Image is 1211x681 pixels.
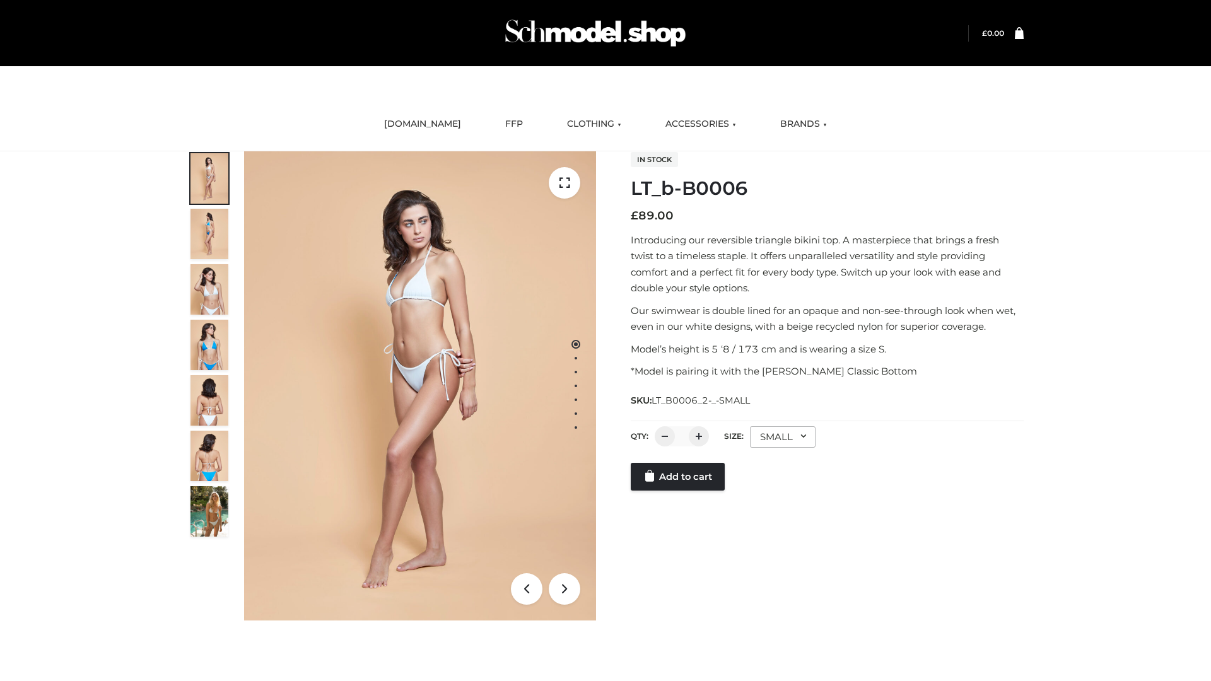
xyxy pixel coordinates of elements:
p: Our swimwear is double lined for an opaque and non-see-through look when wet, even in our white d... [631,303,1024,335]
span: In stock [631,152,678,167]
img: ArielClassicBikiniTop_CloudNine_AzureSky_OW114ECO_1-scaled.jpg [190,153,228,204]
label: Size: [724,431,744,441]
p: Introducing our reversible triangle bikini top. A masterpiece that brings a fresh twist to a time... [631,232,1024,296]
p: Model’s height is 5 ‘8 / 173 cm and is wearing a size S. [631,341,1024,358]
bdi: 89.00 [631,209,674,223]
a: CLOTHING [558,110,631,138]
a: BRANDS [771,110,836,138]
div: SMALL [750,426,816,448]
span: LT_B0006_2-_-SMALL [652,395,750,406]
img: Schmodel Admin 964 [501,8,690,58]
img: ArielClassicBikiniTop_CloudNine_AzureSky_OW114ECO_2-scaled.jpg [190,209,228,259]
a: Add to cart [631,463,725,491]
span: SKU: [631,393,751,408]
span: £ [631,209,638,223]
img: ArielClassicBikiniTop_CloudNine_AzureSky_OW114ECO_4-scaled.jpg [190,320,228,370]
img: ArielClassicBikiniTop_CloudNine_AzureSky_OW114ECO_8-scaled.jpg [190,431,228,481]
img: Arieltop_CloudNine_AzureSky2.jpg [190,486,228,537]
label: QTY: [631,431,648,441]
a: ACCESSORIES [656,110,746,138]
img: ArielClassicBikiniTop_CloudNine_AzureSky_OW114ECO_3-scaled.jpg [190,264,228,315]
a: [DOMAIN_NAME] [375,110,471,138]
h1: LT_b-B0006 [631,177,1024,200]
span: £ [982,28,987,38]
a: £0.00 [982,28,1004,38]
img: ArielClassicBikiniTop_CloudNine_AzureSky_OW114ECO_7-scaled.jpg [190,375,228,426]
bdi: 0.00 [982,28,1004,38]
img: ArielClassicBikiniTop_CloudNine_AzureSky_OW114ECO_1 [244,151,596,620]
a: FFP [496,110,532,138]
p: *Model is pairing it with the [PERSON_NAME] Classic Bottom [631,363,1024,380]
